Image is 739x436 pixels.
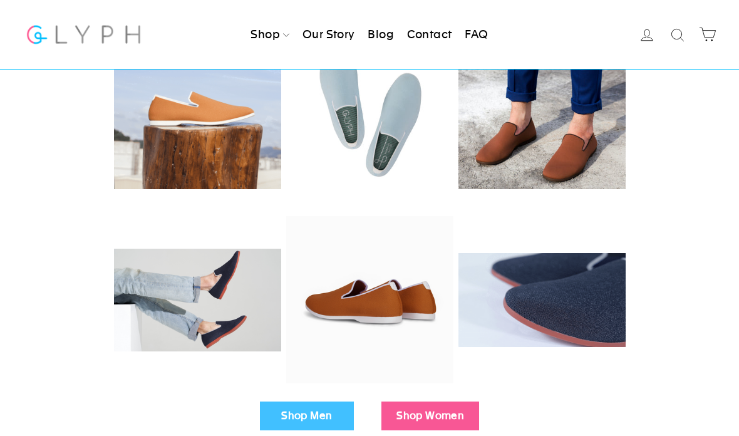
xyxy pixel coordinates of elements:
[25,18,142,51] img: Glyph
[722,164,739,272] iframe: Glyph - Referral program
[260,402,354,430] a: Shop Men
[297,21,360,48] a: Our Story
[245,21,294,48] a: Shop
[460,21,493,48] a: FAQ
[381,402,479,430] a: Shop Women
[363,21,399,48] a: Blog
[245,21,493,48] ul: Primary
[402,21,457,48] a: Contact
